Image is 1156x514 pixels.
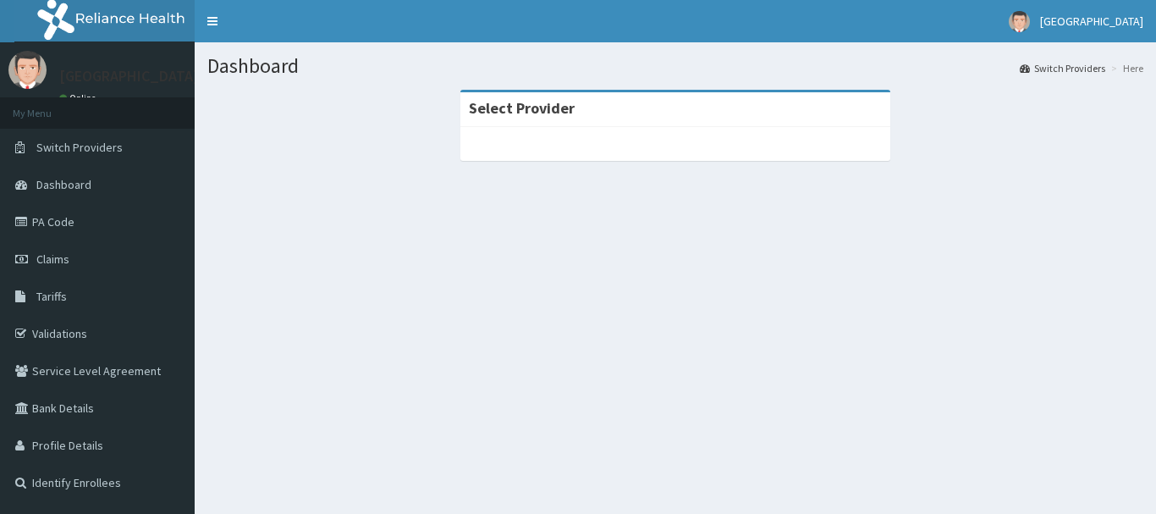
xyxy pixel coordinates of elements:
img: User Image [8,51,47,89]
li: Here [1107,61,1143,75]
a: Online [59,92,100,104]
strong: Select Provider [469,98,575,118]
span: Tariffs [36,289,67,304]
span: Claims [36,251,69,267]
span: Dashboard [36,177,91,192]
h1: Dashboard [207,55,1143,77]
span: [GEOGRAPHIC_DATA] [1040,14,1143,29]
a: Switch Providers [1020,61,1105,75]
img: User Image [1009,11,1030,32]
p: [GEOGRAPHIC_DATA] [59,69,199,84]
span: Switch Providers [36,140,123,155]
